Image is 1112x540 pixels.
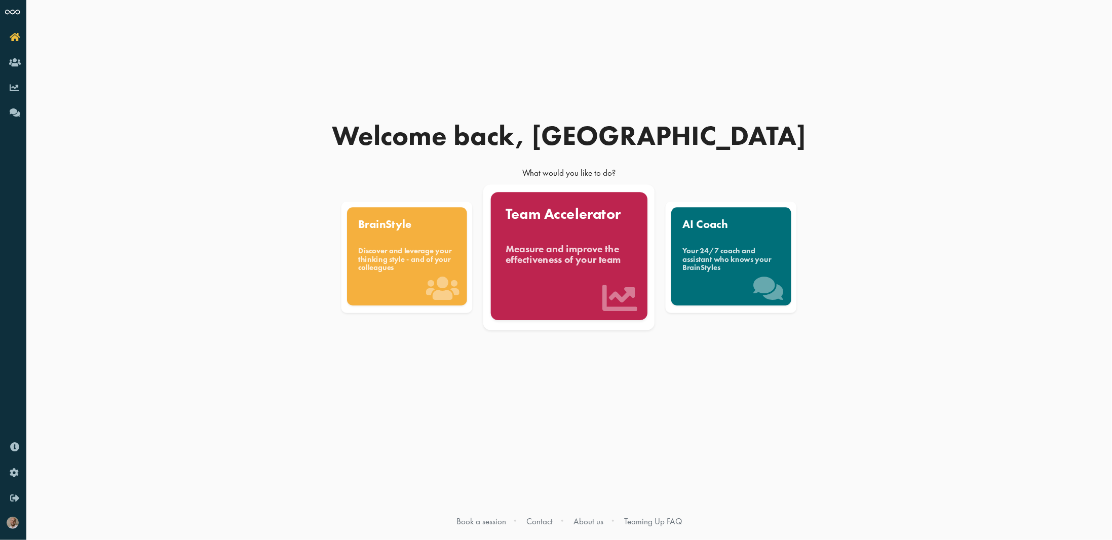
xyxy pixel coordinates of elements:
div: Measure and improve the effectiveness of your team [506,243,633,265]
div: What would you like to do? [326,167,813,183]
a: BrainStyle Discover and leverage your thinking style - and of your colleagues [330,194,484,321]
a: AI Coach Your 24/7 coach and assistant who knows your BrainStyles [655,194,808,321]
a: About us [573,516,603,527]
a: Contact [527,516,553,527]
a: Teaming Up FAQ [624,516,682,527]
a: Team Accelerator Measure and improve the effectiveness of your team [492,194,646,321]
a: Book a session [456,516,506,527]
div: Your 24/7 coach and assistant who knows your BrainStyles [683,247,780,273]
div: Discover and leverage your thinking style - and of your colleagues [359,247,456,273]
div: Welcome back, [GEOGRAPHIC_DATA] [326,122,813,149]
div: BrainStyle [359,219,456,230]
div: Team Accelerator [506,207,633,222]
div: AI Coach [683,219,780,230]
